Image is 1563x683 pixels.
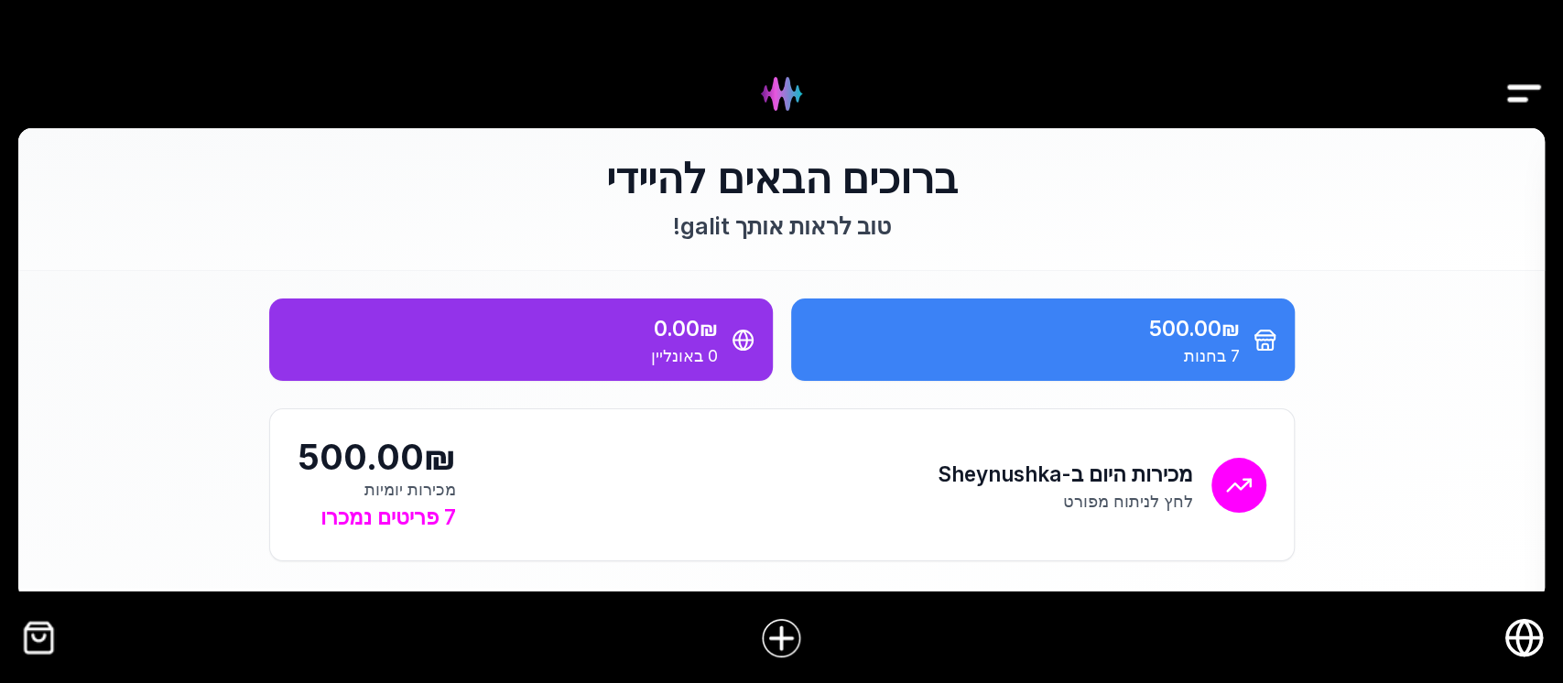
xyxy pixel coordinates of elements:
div: מכירות יומיות [298,478,456,501]
h2: מכירות היום ב-Sheynushka [938,458,1193,490]
button: Drawer [1503,44,1545,85]
div: 500.00₪ [298,437,456,478]
img: הוסף פריט [760,616,804,660]
img: Drawer [1503,59,1545,129]
a: הוסף פריט [746,602,818,674]
div: 0 באונליין [288,344,718,367]
div: 7 בחנות [809,344,1240,367]
span: טוב לראות אותך galit ! [673,212,891,240]
p: לחץ לניתוח מפורט [938,490,1193,513]
div: 0.00₪ [288,312,718,344]
img: קופה [18,617,60,658]
h1: ברוכים הבאים להיידי [269,156,1295,201]
img: Hydee Logo [746,59,817,129]
a: חנות אונליין [1503,617,1545,658]
div: 500.00₪ [809,312,1240,344]
div: 7 פריטים נמכרו [298,501,456,533]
